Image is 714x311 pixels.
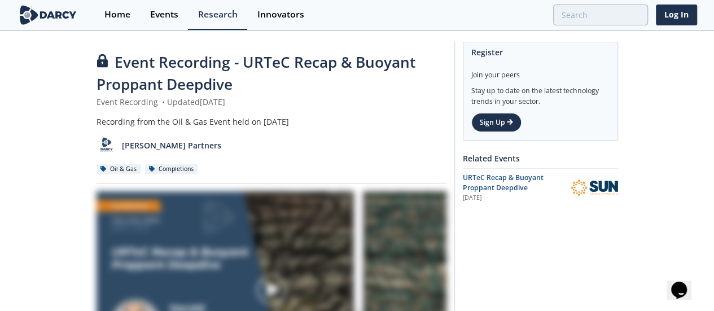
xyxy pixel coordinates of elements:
[471,62,610,80] div: Join your peers
[571,179,618,196] img: SUN Specialty Products
[256,274,287,305] img: play-chapters-gray.svg
[463,173,618,203] a: URTeC Recap & Buoyant Proppant Deepdive [DATE] SUN Specialty Products
[463,173,544,192] span: URTeC Recap & Buoyant Proppant Deepdive
[463,148,618,168] div: Related Events
[17,5,79,25] img: logo-wide.svg
[150,10,178,19] div: Events
[97,164,141,174] div: Oil & Gas
[145,164,198,174] div: Completions
[97,96,446,108] div: Event Recording Updated [DATE]
[471,113,522,132] a: Sign Up
[656,5,697,25] a: Log In
[553,5,648,25] input: Advanced Search
[198,10,238,19] div: Research
[97,116,446,128] div: Recording from the Oil & Gas Event held on [DATE]
[471,42,610,62] div: Register
[160,97,167,107] span: •
[471,80,610,107] div: Stay up to date on the latest technology trends in your sector.
[122,139,221,151] p: [PERSON_NAME] Partners
[667,266,703,300] iframe: chat widget
[257,10,304,19] div: Innovators
[97,52,415,94] span: Event Recording - URTeC Recap & Buoyant Proppant Deepdive
[463,194,563,203] div: [DATE]
[104,10,130,19] div: Home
